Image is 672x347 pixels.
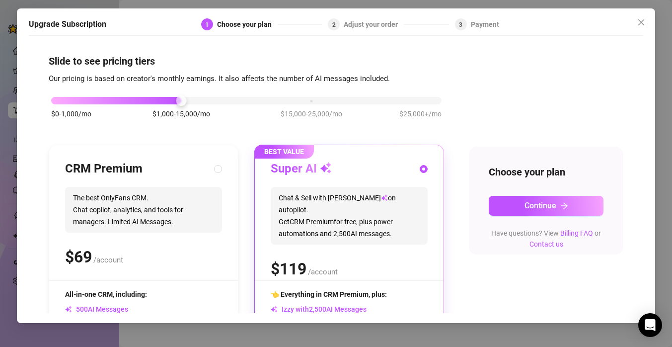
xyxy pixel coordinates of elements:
[271,187,428,245] span: Chat & Sell with [PERSON_NAME] on autopilot. Get CRM Premium for free, plus power automations and...
[65,306,128,314] span: AI Messages
[489,165,603,179] h4: Choose your plan
[49,74,390,83] span: Our pricing is based on creator's monthly earnings. It also affects the number of AI messages inc...
[93,256,123,265] span: /account
[399,109,442,120] span: $25,000+/mo
[332,21,336,28] span: 2
[471,18,499,30] div: Payment
[205,21,209,28] span: 1
[65,291,147,299] span: All-in-one CRM, including:
[560,202,568,210] span: arrow-right
[65,187,222,233] span: The best OnlyFans CRM. Chat copilot, analytics, and tools for managers. Limited AI Messages.
[637,18,645,26] span: close
[29,18,106,30] h5: Upgrade Subscription
[308,268,338,277] span: /account
[638,313,662,337] div: Open Intercom Messenger
[152,109,210,120] span: $1,000-15,000/mo
[560,229,593,237] a: Billing FAQ
[65,248,92,267] span: $
[459,21,462,28] span: 3
[271,306,367,314] span: Izzy with AI Messages
[65,162,143,177] h3: CRM Premium
[271,162,332,177] h3: Super AI
[254,145,314,159] span: BEST VALUE
[491,229,601,248] span: Have questions? View or
[51,109,91,120] span: $0-1,000/mo
[524,201,556,211] span: Continue
[281,109,342,120] span: $15,000-25,000/mo
[489,196,603,216] button: Continuearrow-right
[529,240,563,248] a: Contact us
[271,291,387,299] span: 👈 Everything in CRM Premium, plus:
[217,18,278,30] div: Choose your plan
[633,14,649,30] button: Close
[633,18,649,26] span: Close
[344,18,404,30] div: Adjust your order
[271,260,306,279] span: $
[49,54,623,68] h4: Slide to see pricing tiers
